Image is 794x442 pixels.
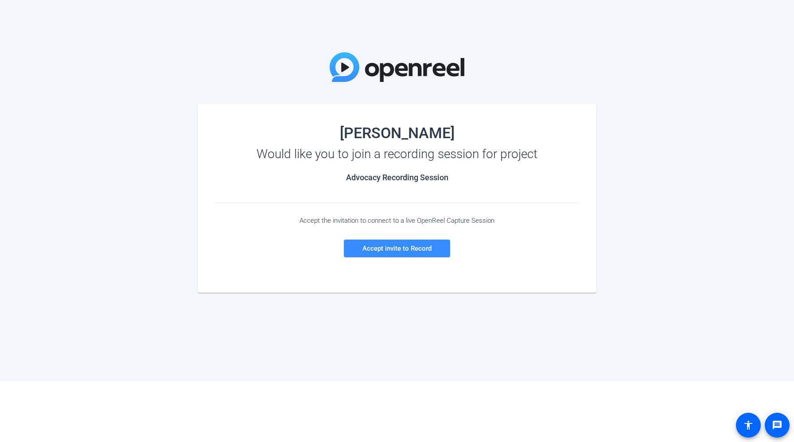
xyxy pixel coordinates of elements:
h2: Advocacy Recording Session [215,173,579,182]
span: Accept invite to Record [362,244,432,252]
mat-icon: message [772,420,782,430]
a: Accept invite to Record [344,240,450,257]
img: OpenReel Logo [330,52,464,82]
div: [PERSON_NAME] [215,126,579,140]
div: Would like you to join a recording session for project [215,147,579,161]
mat-icon: accessibility [743,420,754,430]
div: Accept the invitation to connect to a live OpenReel Capture Session [215,217,579,225]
